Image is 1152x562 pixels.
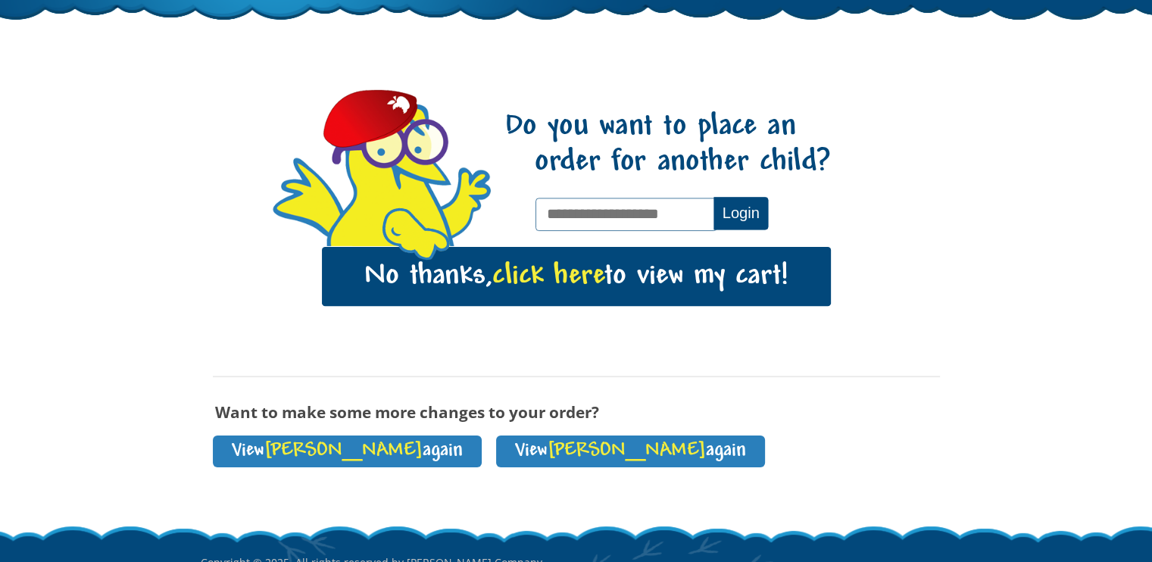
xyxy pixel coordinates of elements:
img: hello [376,205,454,264]
a: View[PERSON_NAME]again [496,436,765,467]
h1: Do you want to place an [504,110,831,181]
span: click here [492,261,604,292]
a: No thanks,click hereto view my cart! [322,247,831,306]
button: Login [713,197,768,229]
span: [PERSON_NAME] [264,441,423,461]
a: View[PERSON_NAME]again [213,436,482,467]
h3: Want to make some more changes to your order? [213,404,940,420]
span: [PERSON_NAME] [548,441,706,461]
span: order for another child? [505,145,831,181]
